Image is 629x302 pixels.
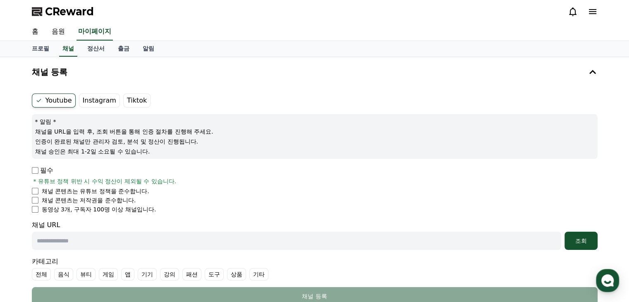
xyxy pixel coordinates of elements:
div: 채널 URL [32,220,598,250]
span: 홈 [26,246,31,252]
a: 음원 [45,23,72,41]
label: Tiktok [123,93,151,108]
a: 프로필 [25,41,56,57]
a: 채널 [59,41,77,57]
label: 기타 [249,268,268,280]
label: 기기 [138,268,157,280]
p: 인증이 완료된 채널만 관리자 검토, 분석 및 정산이 진행됩니다. [35,137,594,146]
a: 홈 [25,23,45,41]
span: 대화 [76,246,86,253]
label: 음식 [54,268,73,280]
a: 설정 [107,233,159,254]
a: 홈 [2,233,55,254]
p: 채널 콘텐츠는 저작권을 준수합니다. [42,196,136,204]
label: Youtube [32,93,76,108]
label: 게임 [99,268,118,280]
h4: 채널 등록 [32,67,68,77]
p: 동영상 3개, 구독자 100명 이상 채널입니다. [42,205,156,213]
button: 채널 등록 [29,60,601,84]
label: 도구 [205,268,224,280]
p: 채널 승인은 최대 1-2일 소요될 수 있습니다. [35,147,594,156]
span: 설정 [128,246,138,252]
label: 강의 [160,268,179,280]
label: 뷰티 [77,268,96,280]
p: 채널 콘텐츠는 유튜브 정책을 준수합니다. [42,187,149,195]
a: CReward [32,5,94,18]
a: 대화 [55,233,107,254]
div: 조회 [568,237,594,245]
p: 채널을 URL을 입력 후, 조회 버튼을 통해 인증 절차를 진행해 주세요. [35,127,594,136]
span: CReward [45,5,94,18]
a: 마이페이지 [77,23,113,41]
p: 필수 [32,165,53,175]
label: 상품 [227,268,246,280]
label: 전체 [32,268,51,280]
div: 카테고리 [32,256,598,280]
label: 앱 [121,268,134,280]
a: 출금 [111,41,136,57]
a: 알림 [136,41,161,57]
button: 조회 [564,232,598,250]
span: * 유튜브 정책 위반 시 수익 정산이 제외될 수 있습니다. [33,177,177,185]
a: 정산서 [81,41,111,57]
label: 패션 [182,268,201,280]
label: Instagram [79,93,120,108]
div: 채널 등록 [48,292,581,300]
